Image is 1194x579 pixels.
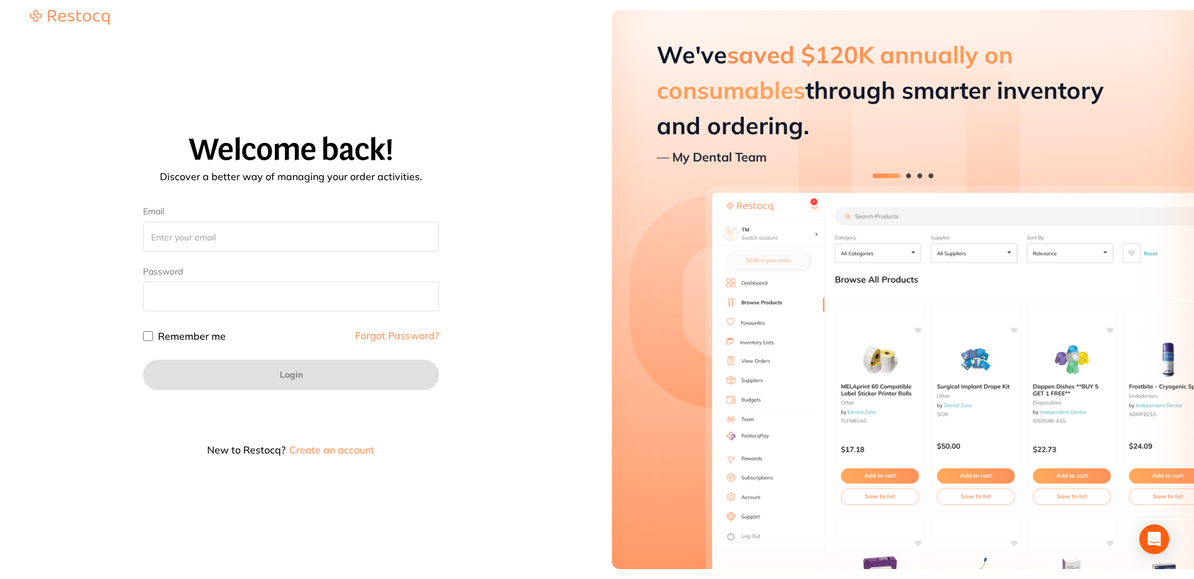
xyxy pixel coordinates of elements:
[355,331,439,340] a: Forgot Password?
[143,206,439,217] label: Email
[143,222,439,252] input: Enter your email
[30,10,109,25] img: Restocq
[143,267,183,277] label: Password
[143,360,439,390] button: Login
[288,445,376,455] button: Create an account
[15,134,567,166] h1: Welcome back!
[143,445,439,455] p: New to Restocq?
[612,10,1194,569] img: Restocq preview
[1139,524,1169,554] div: Open Intercom Messenger
[15,171,567,181] p: Discover a better way of managing your order activities.
[137,404,451,431] iframe: Sign in with Google Button
[612,10,1194,569] aside: Hero
[158,331,226,341] label: Remember me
